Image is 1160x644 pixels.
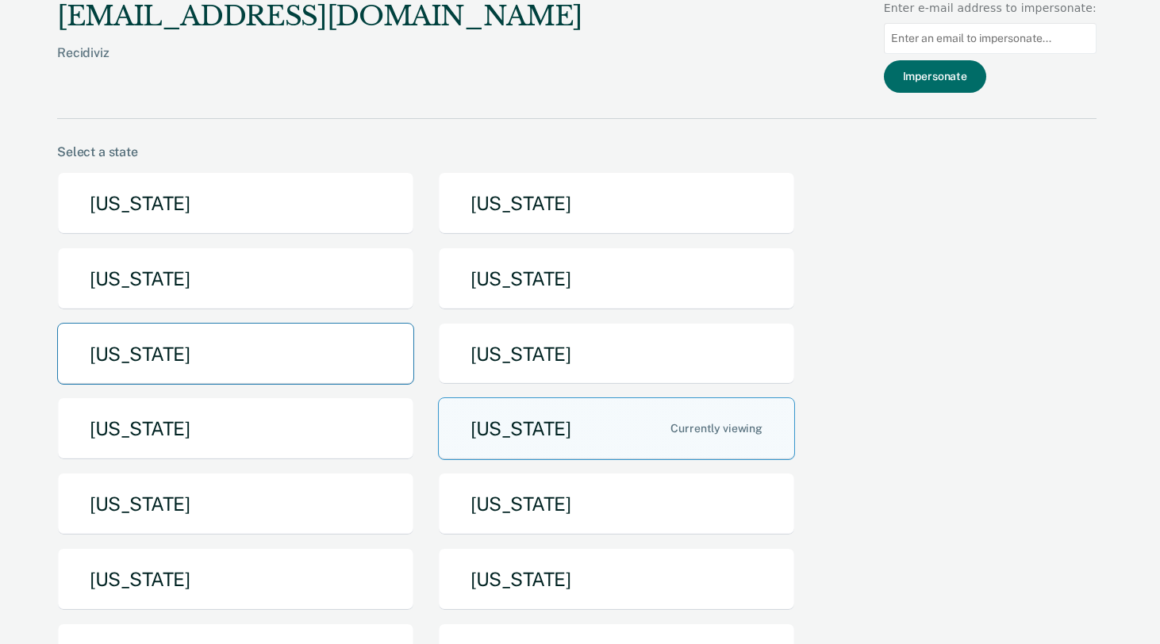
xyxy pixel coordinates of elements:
button: [US_STATE] [438,247,795,310]
div: Select a state [57,144,1097,159]
div: Recidiviz [57,45,582,86]
button: [US_STATE] [438,397,795,460]
button: [US_STATE] [438,172,795,235]
button: [US_STATE] [57,323,414,385]
button: [US_STATE] [57,397,414,460]
button: [US_STATE] [438,548,795,611]
input: Enter an email to impersonate... [884,23,1097,54]
button: [US_STATE] [57,247,414,310]
button: Impersonate [884,60,986,93]
button: [US_STATE] [438,473,795,535]
button: [US_STATE] [438,323,795,385]
button: [US_STATE] [57,172,414,235]
button: [US_STATE] [57,473,414,535]
button: [US_STATE] [57,548,414,611]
